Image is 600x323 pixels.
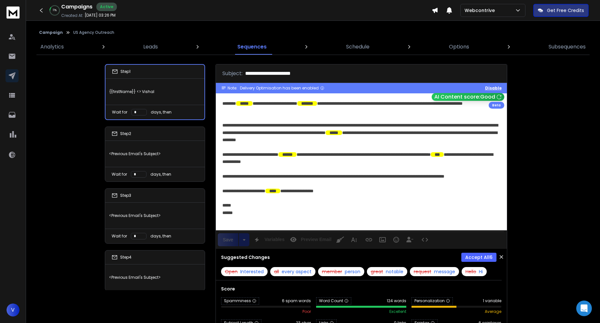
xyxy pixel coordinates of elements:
div: Step 2 [112,131,131,137]
p: Created At: [61,13,83,18]
span: request [414,268,431,275]
div: Active [96,3,117,11]
p: <Previous Email's Subject> [109,268,201,287]
p: 11 % [53,8,57,12]
a: Options [445,39,473,55]
span: Preview Email [300,237,333,242]
p: days, then [150,234,171,239]
button: Insert Unsubscribe Link [404,233,416,246]
p: <Previous Email's Subject> [109,207,201,225]
span: Word Count [316,297,351,304]
span: great [371,268,383,275]
a: Leads [139,39,162,55]
span: Hi [479,268,483,275]
li: Step4<Previous Email's Subject> [105,250,205,291]
span: excellent [389,309,406,314]
h3: Score [221,286,502,292]
img: logo [7,7,20,19]
p: Get Free Credits [547,7,584,14]
h1: Campaigns [61,3,92,11]
p: {{firstName}} <> Vishal [109,83,201,101]
span: notable [386,268,403,275]
span: member [322,268,342,275]
button: Disable [485,86,502,91]
p: Leads [143,43,158,51]
span: all [274,268,279,275]
button: Clean HTML [334,233,346,246]
a: Schedule [342,39,373,55]
p: [DATE] 03:26 PM [85,13,116,18]
div: Delivery Optimisation has been enabled [240,86,325,91]
p: Analytics [40,43,64,51]
span: Hello [466,268,476,275]
h3: Suggested Changes [221,254,270,261]
a: Subsequences [545,39,590,55]
p: days, then [151,110,172,115]
div: Step 4 [112,254,132,260]
button: Insert Link (Ctrl+K) [363,233,375,246]
li: Step1{{firstName}} <> VishalWait fordays, then [105,64,205,120]
p: Sequences [237,43,267,51]
span: poor [302,309,311,314]
span: average [485,309,501,314]
p: Webcontrive [465,7,497,14]
p: Subsequences [549,43,586,51]
button: Variables [251,233,286,246]
span: Note: [228,86,237,91]
li: Step3<Previous Email's Subject>Wait fordays, then [105,188,205,244]
span: person [345,268,360,275]
span: Spamminess [221,297,259,304]
button: Emoticons [390,233,402,246]
button: Get Free Credits [533,4,589,17]
div: Step 3 [112,193,131,198]
p: <Previous Email's Subject> [109,145,201,163]
p: days, then [150,172,171,177]
p: Wait for [112,110,127,115]
div: Open Intercom Messenger [576,301,592,316]
span: Open [225,268,238,275]
span: 124 words [387,298,406,303]
button: V [7,303,20,316]
p: Wait for [112,234,127,239]
p: Wait for [112,172,127,177]
div: Beta [489,102,504,109]
span: Personalization [412,297,453,304]
span: Interested [240,268,264,275]
span: message [434,268,455,275]
button: Campaign [39,30,63,35]
button: More Text [348,233,360,246]
div: Step 1 [112,69,131,74]
span: Variables [263,237,286,242]
p: US Agency Outreach [73,30,114,35]
p: Subject: [222,70,243,77]
button: AI Content score:Good [432,93,504,101]
a: Analytics [36,39,68,55]
a: Sequences [233,39,271,55]
button: Accept All6 [461,253,496,262]
button: Preview Email [287,233,333,246]
button: Insert Image (Ctrl+P) [376,233,389,246]
span: 6 spam words [282,298,311,303]
p: Options [449,43,469,51]
p: Schedule [346,43,370,51]
li: Step2<Previous Email's Subject>Wait fordays, then [105,127,205,182]
span: 1 variable [483,298,501,303]
button: Code View [419,233,431,246]
button: Save [218,233,239,246]
span: every aspect [282,268,312,275]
